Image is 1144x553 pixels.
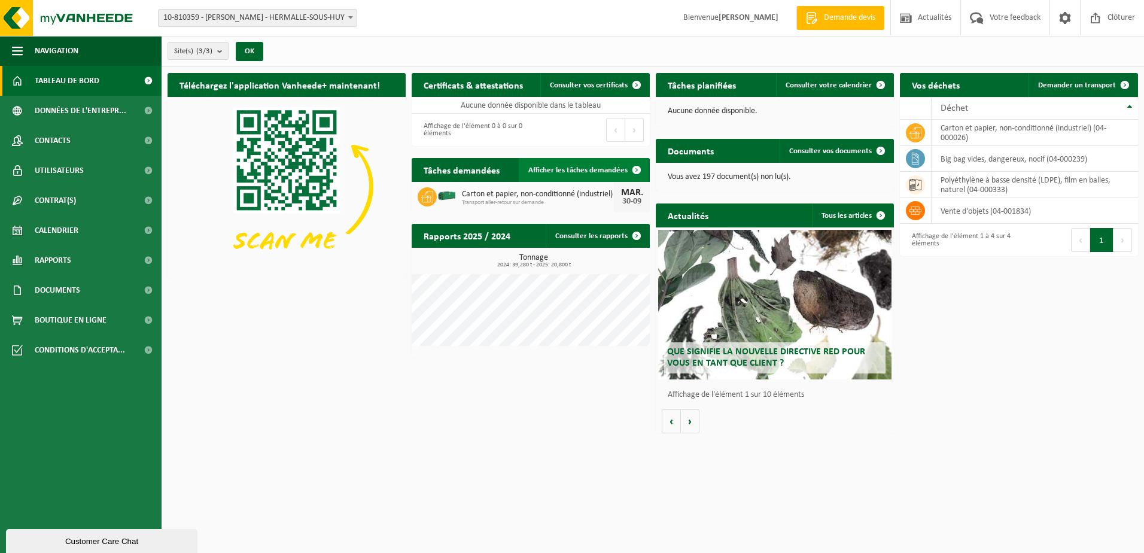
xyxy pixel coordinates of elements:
[776,73,893,97] a: Consulter votre calendrier
[35,245,71,275] span: Rapports
[620,188,644,197] div: MAR.
[1029,73,1137,97] a: Demander un transport
[667,347,865,368] span: Que signifie la nouvelle directive RED pour vous en tant que client ?
[159,10,357,26] span: 10-810359 - ARMOSA - HERMALLE-SOUS-HUY
[900,73,972,96] h2: Vos déchets
[668,107,882,116] p: Aucune donnée disponible.
[540,73,649,97] a: Consulter vos certificats
[6,527,200,553] iframe: chat widget
[168,97,406,276] img: Download de VHEPlus App
[35,36,78,66] span: Navigation
[932,120,1138,146] td: carton et papier, non-conditionné (industriel) (04-000026)
[519,158,649,182] a: Afficher les tâches demandées
[462,199,614,206] span: Transport aller-retour sur demande
[606,118,625,142] button: Previous
[932,172,1138,198] td: polyéthylène à basse densité (LDPE), film en balles, naturel (04-000333)
[168,42,229,60] button: Site(s)(3/3)
[1071,228,1090,252] button: Previous
[1090,228,1113,252] button: 1
[35,126,71,156] span: Contacts
[668,173,882,181] p: Vous avez 197 document(s) non lu(s).
[528,166,628,174] span: Afficher les tâches demandées
[35,215,78,245] span: Calendrier
[1038,81,1116,89] span: Demander un transport
[620,197,644,206] div: 30-09
[158,9,357,27] span: 10-810359 - ARMOSA - HERMALLE-SOUS-HUY
[932,146,1138,172] td: big bag vides, dangereux, nocif (04-000239)
[932,198,1138,224] td: vente d'objets (04-001834)
[821,12,878,24] span: Demande devis
[168,73,392,96] h2: Téléchargez l'application Vanheede+ maintenant!
[941,104,968,113] span: Déchet
[786,81,872,89] span: Consulter votre calendrier
[789,147,872,155] span: Consulter vos documents
[412,97,650,114] td: Aucune donnée disponible dans le tableau
[550,81,628,89] span: Consulter vos certificats
[437,186,457,206] img: HK-XZ-20-GN-00
[236,42,263,61] button: OK
[668,391,888,399] p: Affichage de l'élément 1 sur 10 éléments
[35,335,125,365] span: Conditions d'accepta...
[812,203,893,227] a: Tous les articles
[662,409,681,433] button: Vorige
[656,203,720,227] h2: Actualités
[196,47,212,55] count: (3/3)
[796,6,884,30] a: Demande devis
[35,305,107,335] span: Boutique en ligne
[35,156,84,186] span: Utilisateurs
[656,139,726,162] h2: Documents
[174,42,212,60] span: Site(s)
[625,118,644,142] button: Next
[412,224,522,247] h2: Rapports 2025 / 2024
[412,158,512,181] h2: Tâches demandées
[35,275,80,305] span: Documents
[35,66,99,96] span: Tableau de bord
[719,13,778,22] strong: [PERSON_NAME]
[418,262,650,268] span: 2024: 39,280 t - 2025: 20,800 t
[658,230,892,379] a: Que signifie la nouvelle directive RED pour vous en tant que client ?
[681,409,699,433] button: Volgende
[412,73,535,96] h2: Certificats & attestations
[780,139,893,163] a: Consulter vos documents
[1113,228,1132,252] button: Next
[35,96,126,126] span: Données de l'entrepr...
[418,254,650,268] h3: Tonnage
[418,117,525,143] div: Affichage de l'élément 0 à 0 sur 0 éléments
[462,190,614,199] span: Carton et papier, non-conditionné (industriel)
[35,186,76,215] span: Contrat(s)
[656,73,748,96] h2: Tâches planifiées
[546,224,649,248] a: Consulter les rapports
[906,227,1013,253] div: Affichage de l'élément 1 à 4 sur 4 éléments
